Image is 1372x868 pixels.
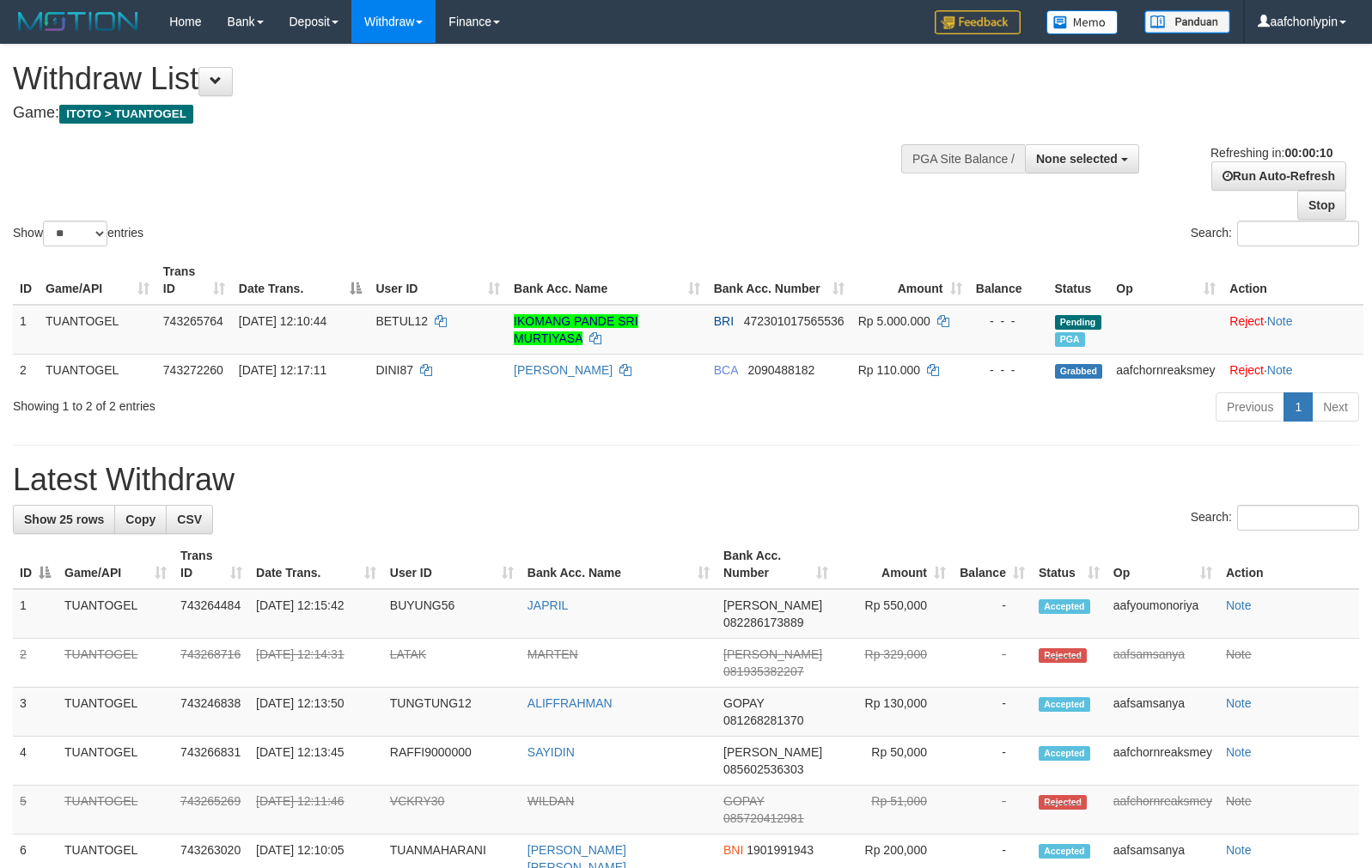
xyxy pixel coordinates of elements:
[858,314,930,328] span: Rp 5.000.000
[13,589,58,639] td: 1
[723,794,764,808] span: GOPAY
[13,62,898,96] h1: Withdraw List
[13,688,58,737] td: 3
[383,786,521,835] td: VCKRY30
[835,589,953,639] td: Rp 550,000
[835,540,953,589] th: Amount: activate to sort column ascending
[953,786,1032,835] td: -
[744,314,845,328] span: Copy 472301017565536 to clipboard
[527,598,568,612] a: JAPRIL
[1055,332,1085,347] span: Marked by aafyoumonoriya
[1223,354,1363,385] td: ·
[1284,146,1332,160] strong: 00:00:10
[13,256,39,305] th: ID
[1107,786,1219,835] td: aafchornreaksmey
[13,354,39,385] td: 2
[1226,794,1252,808] a: Note
[156,256,232,305] th: Trans ID: activate to sort column ascending
[58,540,174,589] th: Game/API: activate to sort column ascending
[1267,363,1293,377] a: Note
[1216,392,1284,422] a: Previous
[1039,697,1090,712] span: Accepted
[1039,746,1090,761] span: Accepted
[1107,737,1219,786] td: aafchornreaksmey
[174,786,249,835] td: 743265269
[1107,540,1219,589] th: Op: activate to sort column ascending
[1046,10,1119,34] img: Button%20Memo.svg
[1107,639,1219,688] td: aafsamsanya
[1191,221,1359,246] label: Search:
[1219,540,1359,589] th: Action
[723,843,743,857] span: BNI
[514,314,637,345] a: IKOMANG PANDE SRI MURTIYASA
[1055,364,1103,379] span: Grabbed
[232,256,369,305] th: Date Trans.: activate to sort column descending
[527,745,575,759] a: SAYIDIN
[58,688,174,737] td: TUANTOGEL
[723,598,822,612] span: [PERSON_NAME]
[249,737,383,786] td: [DATE] 12:13:45
[976,361,1041,379] div: - - -
[1237,221,1359,246] input: Search:
[953,688,1032,737] td: -
[835,737,953,786] td: Rp 50,000
[707,256,851,305] th: Bank Acc. Number: activate to sort column ascending
[249,786,383,835] td: [DATE] 12:11:46
[375,314,428,328] span: BETUL12
[1144,10,1230,33] img: panduan.png
[723,696,764,710] span: GOPAY
[716,540,835,589] th: Bank Acc. Number: activate to sort column ascending
[953,639,1032,688] td: -
[13,786,58,835] td: 5
[1226,647,1252,661] a: Note
[249,589,383,639] td: [DATE] 12:15:42
[953,589,1032,639] td: -
[527,794,574,808] a: WILDAN
[1055,315,1101,330] span: Pending
[163,363,223,377] span: 743272260
[39,256,156,305] th: Game/API: activate to sort column ascending
[383,540,521,589] th: User ID: activate to sort column ascending
[125,513,155,526] span: Copy
[507,256,707,305] th: Bank Acc. Name: activate to sort column ascending
[383,737,521,786] td: RAFFI9000000
[1039,844,1090,859] span: Accepted
[13,9,143,34] img: MOTION_logo.png
[527,647,578,661] a: MARTEN
[249,540,383,589] th: Date Trans.: activate to sort column ascending
[1039,648,1087,663] span: Rejected
[1226,696,1252,710] a: Note
[1229,314,1264,328] a: Reject
[13,463,1359,497] h1: Latest Withdraw
[383,639,521,688] td: LATAK
[835,688,953,737] td: Rp 130,000
[858,363,920,377] span: Rp 110.000
[1226,745,1252,759] a: Note
[1039,795,1087,810] span: Rejected
[1107,589,1219,639] td: aafyoumonoriya
[1312,392,1359,422] a: Next
[59,105,193,124] span: ITOTO > TUANTOGEL
[114,505,167,534] a: Copy
[177,513,202,526] span: CSV
[24,513,104,526] span: Show 25 rows
[166,505,213,534] a: CSV
[174,540,249,589] th: Trans ID: activate to sort column ascending
[58,589,174,639] td: TUANTOGEL
[935,10,1021,34] img: Feedback.jpg
[163,314,223,328] span: 743265764
[1226,843,1252,857] a: Note
[1229,363,1264,377] a: Reject
[58,737,174,786] td: TUANTOGEL
[39,305,156,355] td: TUANTOGEL
[39,354,156,385] td: TUANTOGEL
[375,363,413,377] span: DINI87
[383,589,521,639] td: BUYUNG56
[58,639,174,688] td: TUANTOGEL
[976,313,1041,330] div: - - -
[1211,161,1346,191] a: Run Auto-Refresh
[174,688,249,737] td: 743246838
[953,540,1032,589] th: Balance: activate to sort column ascending
[174,639,249,688] td: 743268716
[1284,392,1313,422] a: 1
